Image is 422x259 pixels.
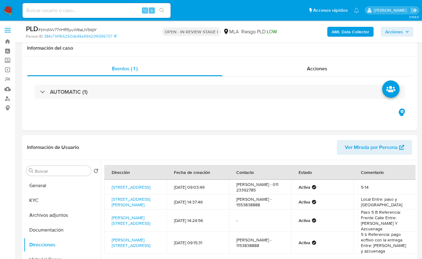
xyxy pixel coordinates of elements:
[299,240,310,245] strong: Activa
[23,6,171,14] input: Buscar usuario o caso...
[229,232,291,254] td: [PERSON_NAME] - 1153838888
[44,34,117,39] a: 384c7141f65250db49a99420f4395707
[112,65,138,72] span: Eventos ( 1 )
[155,6,168,15] button: search-icon
[291,165,354,180] th: Estado
[385,27,403,37] span: Acciones
[267,28,277,35] span: LOW
[299,199,310,205] strong: Activa
[35,168,89,174] input: Buscar
[345,140,398,155] span: Ver Mirada por Persona
[229,165,291,180] th: Contacto
[162,27,221,36] p: OPEN - IN REVIEW STAGE I
[24,178,101,193] button: General
[27,45,412,51] h1: Información del caso
[24,223,101,237] button: Documentación
[229,209,291,232] td: -
[313,7,348,14] span: Accesos rápidos
[24,193,101,208] button: KYC
[26,34,43,39] b: Person ID
[167,209,229,232] td: [DATE] 14:24:56
[381,27,413,37] button: Acciones
[354,209,416,232] td: Paso 5 B Referencia: Frente Calle Entre: [PERSON_NAME] Y Azcuenaga
[167,165,229,180] th: Fecha de creación
[167,180,229,195] td: [DATE] 09:03:49
[307,65,327,72] span: Acciones
[354,180,416,195] td: 5-14
[38,27,97,33] span: # zIndWv77rlHR5yuW6aLN9dpY
[24,237,101,252] button: Direcciones
[27,144,79,150] h1: Información de Usuario
[24,208,101,223] button: Archivos adjuntos
[167,195,229,209] td: [DATE] 14:37:46
[50,88,88,95] h3: AUTOMATIC (1)
[112,184,150,190] a: [STREET_ADDRESS]
[143,7,147,13] span: ⌥
[26,24,38,34] b: PLD
[337,140,412,155] button: Ver Mirada por Persona
[29,168,34,173] button: Buscar
[241,28,277,35] span: Riesgo PLD:
[327,27,374,37] button: AML Data Collector
[299,184,310,190] strong: Activa
[223,28,239,35] div: MLA
[229,195,291,209] td: [PERSON_NAME] - 1553838888
[332,27,369,37] b: AML Data Collector
[93,168,98,175] button: Volver al orden por defecto
[167,232,229,254] td: [DATE] 09:15:31
[299,218,310,223] strong: Activa
[354,8,359,13] a: Notificaciones
[354,232,416,254] td: 5 b Referencia: pago ecftivo con la entrega Entre: [PERSON_NAME] y azcuenaga
[104,165,167,180] th: Dirección
[112,196,150,208] a: [STREET_ADDRESS][PERSON_NAME]
[354,165,416,180] th: Comentario
[35,85,405,99] div: AUTOMATIC (1)
[112,215,150,226] a: [PERSON_NAME][STREET_ADDRESS]
[229,180,291,195] td: [PERSON_NAME] - 011 23392785
[354,195,416,209] td: Local Entre: paso y [GEOGRAPHIC_DATA]
[374,7,409,13] p: jian.marin@mercadolibre.com
[112,237,150,249] a: [PERSON_NAME] [STREET_ADDRESS]
[411,7,417,14] a: Salir
[151,7,153,13] span: s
